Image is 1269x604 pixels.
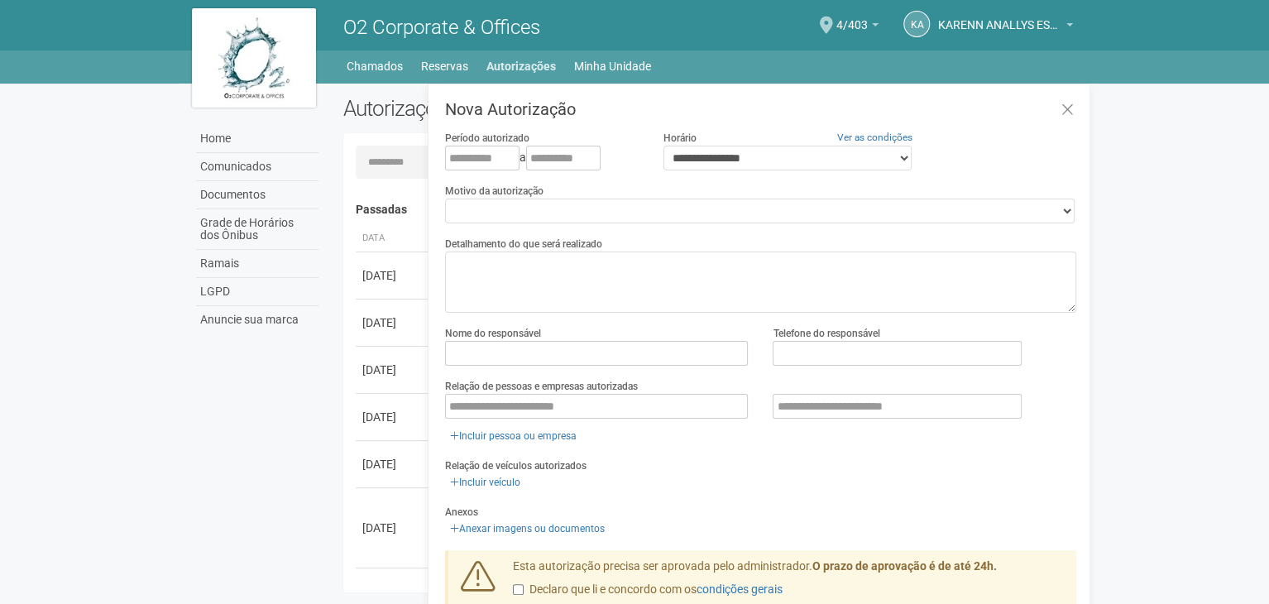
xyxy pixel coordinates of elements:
label: Relação de veículos autorizados [445,458,587,473]
a: Reservas [421,55,468,78]
a: Ramais [196,250,318,278]
div: [DATE] [362,362,424,378]
a: condições gerais [697,582,783,596]
label: Motivo da autorização [445,184,544,199]
a: LGPD [196,278,318,306]
a: Autorizações [486,55,556,78]
label: Declaro que li e concordo com os [513,582,783,598]
label: Período autorizado [445,131,529,146]
label: Relação de pessoas e empresas autorizadas [445,379,638,394]
a: Documentos [196,181,318,209]
a: Anexar imagens ou documentos [445,520,610,538]
h3: Nova Autorização [445,101,1076,117]
strong: O prazo de aprovação é de até 24h. [812,559,997,573]
a: Incluir veículo [445,473,525,491]
a: Incluir pessoa ou empresa [445,427,582,445]
a: Ver as condições [837,132,912,143]
label: Horário [663,131,697,146]
a: Chamados [347,55,403,78]
a: KA [903,11,930,37]
label: Detalhamento do que será realizado [445,237,602,252]
a: Grade de Horários dos Ônibus [196,209,318,250]
a: Home [196,125,318,153]
div: [DATE] [362,409,424,425]
span: O2 Corporate & Offices [343,16,540,39]
img: logo.jpg [192,8,316,108]
a: KARENN ANALLYS ESTELLA [938,21,1073,34]
div: [DATE] [362,314,424,331]
div: [DATE] [362,456,424,472]
div: [DATE] [362,267,424,284]
span: 4/403 [836,2,868,31]
a: Comunicados [196,153,318,181]
span: KARENN ANALLYS ESTELLA [938,2,1062,31]
a: 4/403 [836,21,879,34]
label: Telefone do responsável [773,326,879,341]
h4: Passadas [356,204,1065,216]
th: Data [356,225,430,252]
label: Nome do responsável [445,326,541,341]
label: Anexos [445,505,478,520]
input: Declaro que li e concordo com oscondições gerais [513,584,524,595]
h2: Autorizações [343,96,697,121]
div: a [445,146,639,170]
a: Anuncie sua marca [196,306,318,333]
div: [DATE] [362,520,424,536]
a: Minha Unidade [574,55,651,78]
